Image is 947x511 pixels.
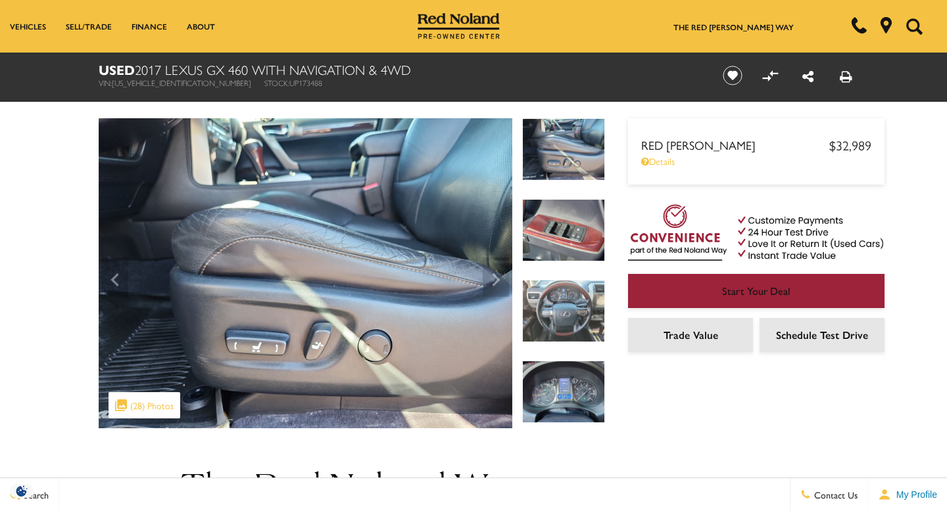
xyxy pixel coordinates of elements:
[829,135,871,154] span: $32,989
[891,489,937,500] span: My Profile
[483,257,509,297] div: Next
[664,327,718,342] span: Trade Value
[7,484,37,498] img: Opt-Out Icon
[641,137,829,153] span: Red [PERSON_NAME]
[522,361,605,423] img: Used 2017 Claret Mica Lexus 460 image 14
[628,274,885,308] a: Start Your Deal
[418,18,500,31] a: Red Noland Pre-Owned
[802,66,813,85] a: Share this Used 2017 Lexus GX 460 With Navigation & 4WD
[641,154,871,167] a: Details
[722,283,790,298] span: Start Your Deal
[99,77,112,89] span: VIN:
[418,13,500,39] img: Red Noland Pre-Owned
[868,478,947,511] button: Open user profile menu
[673,21,794,33] a: The Red [PERSON_NAME] Way
[289,77,322,89] span: UP173488
[760,318,885,352] a: Schedule Test Drive
[264,77,289,89] span: Stock:
[99,118,512,428] img: Used 2017 Claret Mica Lexus 460 image 11
[718,65,747,86] button: Save vehicle
[522,118,605,181] img: Used 2017 Claret Mica Lexus 460 image 11
[522,280,605,342] img: Used 2017 Claret Mica Lexus 460 image 13
[840,66,852,85] a: Print this Used 2017 Lexus GX 460 With Navigation & 4WD
[109,392,180,418] div: (28) Photos
[7,484,37,498] section: Click to Open Cookie Consent Modal
[112,77,251,89] span: [US_VEHICLE_IDENTIFICATION_NUMBER]
[102,257,128,297] div: Previous
[522,199,605,261] img: Used 2017 Claret Mica Lexus 460 image 12
[776,327,868,342] span: Schedule Test Drive
[99,60,135,79] strong: Used
[641,135,871,154] a: Red [PERSON_NAME] $32,989
[901,1,927,52] button: Open the search field
[811,488,858,501] span: Contact Us
[760,66,780,85] button: Compare Vehicle
[99,62,700,77] h1: 2017 Lexus GX 460 With Navigation & 4WD
[628,318,753,352] a: Trade Value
